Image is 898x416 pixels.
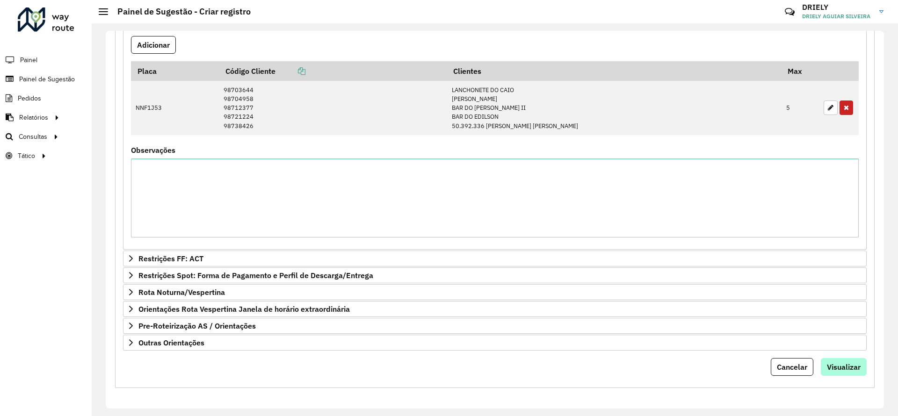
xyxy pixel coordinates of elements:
[138,255,203,262] span: Restrições FF: ACT
[821,358,867,376] button: Visualizar
[802,12,872,21] span: DRIELY AGUIAR SILVEIRA
[780,2,800,22] a: Contato Rápido
[219,61,447,81] th: Código Cliente
[123,335,867,351] a: Outras Orientações
[131,144,175,156] label: Observações
[447,81,781,135] td: LANCHONETE DO CAIO [PERSON_NAME] BAR DO [PERSON_NAME] II BAR DO EDILSON 50.392.336 [PERSON_NAME] ...
[18,93,41,103] span: Pedidos
[138,305,350,313] span: Orientações Rota Vespertina Janela de horário extraordinária
[802,3,872,12] h3: DRIELY
[782,81,819,135] td: 5
[138,272,373,279] span: Restrições Spot: Forma de Pagamento e Perfil de Descarga/Entrega
[123,251,867,266] a: Restrições FF: ACT
[782,61,819,81] th: Max
[447,61,781,81] th: Clientes
[777,362,807,372] span: Cancelar
[131,61,219,81] th: Placa
[138,339,204,346] span: Outras Orientações
[19,132,47,142] span: Consultas
[138,322,256,330] span: Pre-Roteirização AS / Orientações
[219,81,447,135] td: 98703644 98704958 98712377 98721224 98738426
[19,113,48,122] span: Relatórios
[131,36,176,54] button: Adicionar
[138,288,225,296] span: Rota Noturna/Vespertina
[123,284,867,300] a: Rota Noturna/Vespertina
[108,7,251,17] h2: Painel de Sugestão - Criar registro
[827,362,861,372] span: Visualizar
[19,74,75,84] span: Painel de Sugestão
[18,151,35,161] span: Tático
[123,301,867,317] a: Orientações Rota Vespertina Janela de horário extraordinária
[131,81,219,135] td: NNF1J53
[123,318,867,334] a: Pre-Roteirização AS / Orientações
[275,66,305,76] a: Copiar
[123,267,867,283] a: Restrições Spot: Forma de Pagamento e Perfil de Descarga/Entrega
[771,358,813,376] button: Cancelar
[20,55,37,65] span: Painel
